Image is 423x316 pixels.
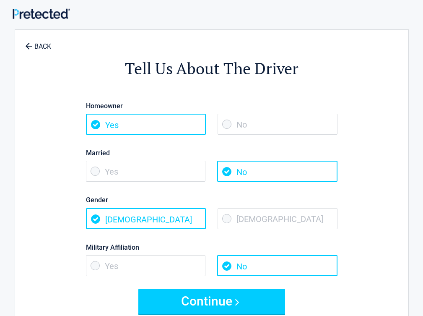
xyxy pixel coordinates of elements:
span: No [218,114,337,135]
label: Gender [86,194,337,206]
span: Yes [86,161,206,182]
span: No [217,161,337,182]
span: [DEMOGRAPHIC_DATA] [218,208,337,229]
label: Military Affiliation [86,242,337,253]
h2: Tell Us About The Driver [61,58,362,79]
a: BACK [23,35,53,50]
span: Yes [86,114,206,135]
span: [DEMOGRAPHIC_DATA] [86,208,206,229]
span: No [217,255,337,276]
img: Main Logo [13,8,70,19]
label: Married [86,147,337,159]
span: Yes [86,255,206,276]
button: Continue [138,289,285,314]
label: Homeowner [86,100,337,112]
